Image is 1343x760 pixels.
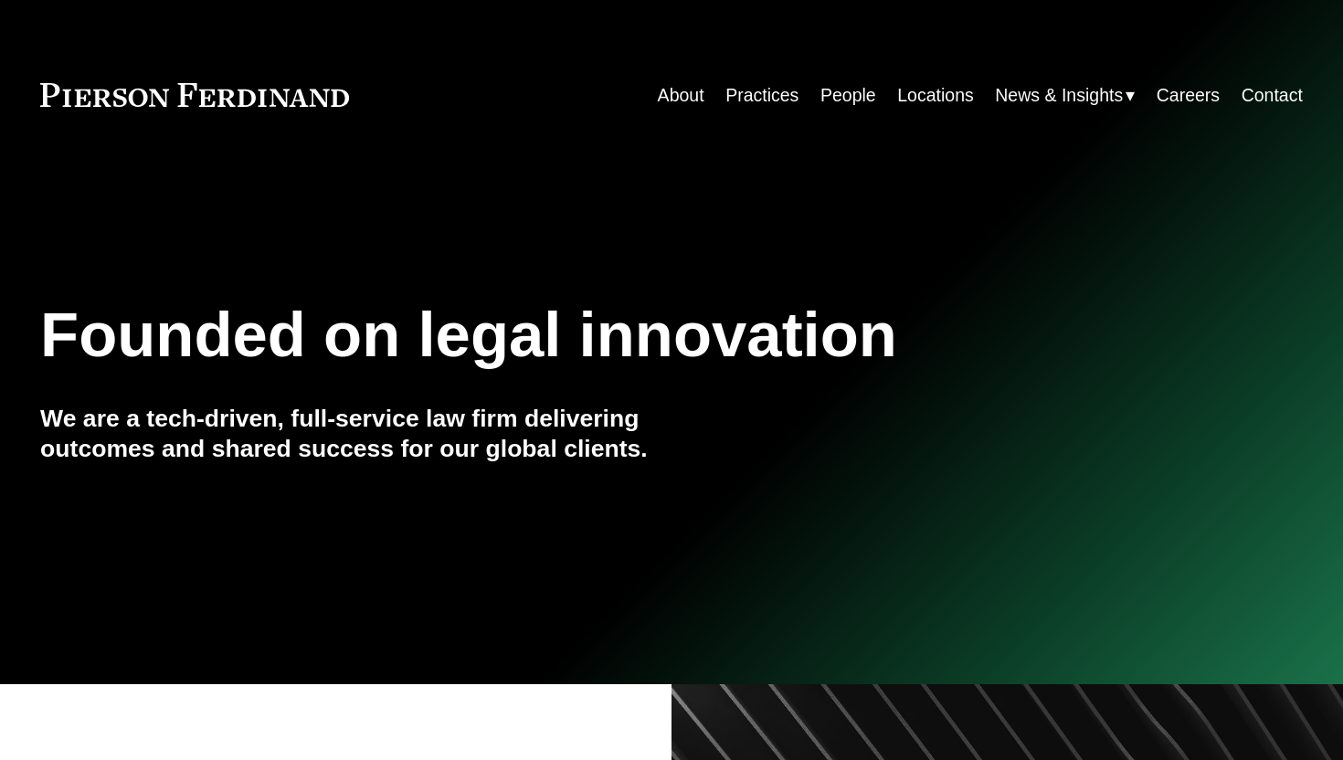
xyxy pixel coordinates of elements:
a: Practices [725,78,798,113]
a: About [658,78,704,113]
h4: We are a tech-driven, full-service law firm delivering outcomes and shared success for our global... [40,404,671,465]
a: Careers [1157,78,1220,113]
a: Locations [897,78,974,113]
a: folder dropdown [995,78,1135,113]
span: News & Insights [995,79,1123,111]
a: People [820,78,876,113]
h1: Founded on legal innovation [40,300,1093,372]
a: Contact [1242,78,1303,113]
